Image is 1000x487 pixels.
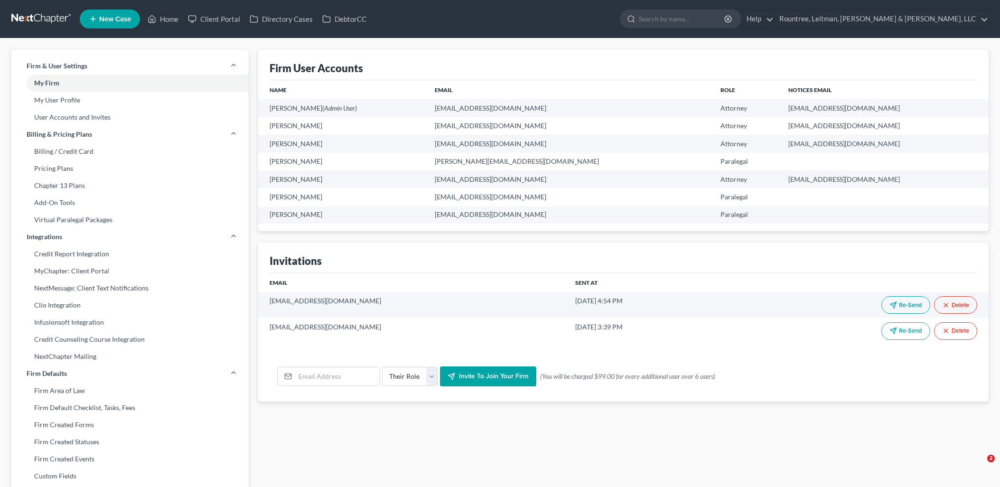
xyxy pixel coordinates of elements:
a: Billing / Credit Card [11,143,249,160]
div: Invitations [270,254,322,268]
td: [PERSON_NAME] [258,117,428,135]
input: Search by name... [639,10,726,28]
a: Home [143,10,183,28]
td: [EMAIL_ADDRESS][DOMAIN_NAME] [427,117,713,135]
th: Email [427,80,713,99]
a: Help [742,10,774,28]
td: [DATE] 4:54 PM [568,292,716,318]
span: Attorney [720,175,747,183]
td: [EMAIL_ADDRESS][DOMAIN_NAME] [427,170,713,188]
span: Firm Defaults [27,369,67,378]
span: 2 [987,455,995,462]
button: Re-Send [881,296,930,314]
td: [EMAIL_ADDRESS][DOMAIN_NAME] [258,292,568,318]
span: Paralegal [720,157,748,165]
span: Paralegal [720,210,748,218]
a: My User Profile [11,92,249,109]
span: Paralegal [720,193,748,201]
a: Firm Created Statuses [11,433,249,450]
span: Attorney [720,122,747,130]
a: Billing & Pricing Plans [11,126,249,143]
td: [EMAIL_ADDRESS][DOMAIN_NAME] [427,99,713,117]
td: [PERSON_NAME] [258,153,428,170]
td: [EMAIL_ADDRESS][DOMAIN_NAME] [781,135,989,152]
a: Credit Report Integration [11,245,249,262]
td: [EMAIL_ADDRESS][DOMAIN_NAME] [781,117,989,135]
a: Firm Created Events [11,450,249,468]
td: [EMAIL_ADDRESS][DOMAIN_NAME] [427,206,713,224]
a: Firm Default Checklist, Tasks, Fees [11,399,249,416]
td: [EMAIL_ADDRESS][DOMAIN_NAME] [781,170,989,188]
span: Attorney [720,140,747,148]
iframe: Intercom live chat [968,455,991,478]
span: Firm & User Settings [27,61,87,71]
a: NextMessage: Client Text Notifications [11,280,249,297]
span: Billing & Pricing Plans [27,130,92,139]
td: [DATE] 3:39 PM [568,318,716,344]
td: [PERSON_NAME] [258,99,428,117]
a: Clio Integration [11,297,249,314]
span: New Case [99,16,131,23]
a: DebtorCC [318,10,371,28]
span: Attorney [720,104,747,112]
a: Firm Defaults [11,365,249,382]
button: Delete [934,322,977,340]
th: Email [258,273,568,292]
td: [EMAIL_ADDRESS][DOMAIN_NAME] [781,99,989,117]
input: Email Address [295,367,379,385]
div: Firm User Accounts [270,61,363,75]
th: Name [258,80,428,99]
a: Infusionsoft Integration [11,314,249,331]
a: NextChapter Mailing [11,348,249,365]
a: Client Portal [183,10,245,28]
td: [PERSON_NAME] [258,135,428,152]
td: [PERSON_NAME] [258,206,428,224]
a: Directory Cases [245,10,318,28]
a: Custom Fields [11,468,249,485]
th: Role [713,80,781,99]
a: Firm Created Forms [11,416,249,433]
td: [EMAIL_ADDRESS][DOMAIN_NAME] [258,318,568,344]
button: Re-Send [881,322,930,340]
button: Invite to join your firm [440,366,536,386]
a: Pricing Plans [11,160,249,177]
a: Chapter 13 Plans [11,177,249,194]
td: [PERSON_NAME][EMAIL_ADDRESS][DOMAIN_NAME] [427,153,713,170]
a: Add-On Tools [11,194,249,211]
th: Sent At [568,273,716,292]
a: User Accounts and Invites [11,109,249,126]
a: Virtual Paralegal Packages [11,211,249,228]
span: (You will be charged $99.00 for every additional user over 6 users) [540,372,715,381]
span: Invite to join your firm [459,372,529,380]
a: Firm Area of Law [11,382,249,399]
a: Rountree, Leitman, [PERSON_NAME] & [PERSON_NAME], LLC [775,10,988,28]
td: [EMAIL_ADDRESS][DOMAIN_NAME] [427,188,713,206]
th: Notices Email [781,80,989,99]
a: My Firm [11,75,249,92]
a: Credit Counseling Course Integration [11,331,249,348]
a: Integrations [11,228,249,245]
td: [EMAIL_ADDRESS][DOMAIN_NAME] [427,135,713,152]
span: Integrations [27,232,62,242]
span: (Admin User) [322,104,357,112]
button: Delete [934,296,977,314]
td: [PERSON_NAME] [258,188,428,206]
a: Firm & User Settings [11,57,249,75]
a: MyChapter: Client Portal [11,262,249,280]
td: [PERSON_NAME] [258,170,428,188]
